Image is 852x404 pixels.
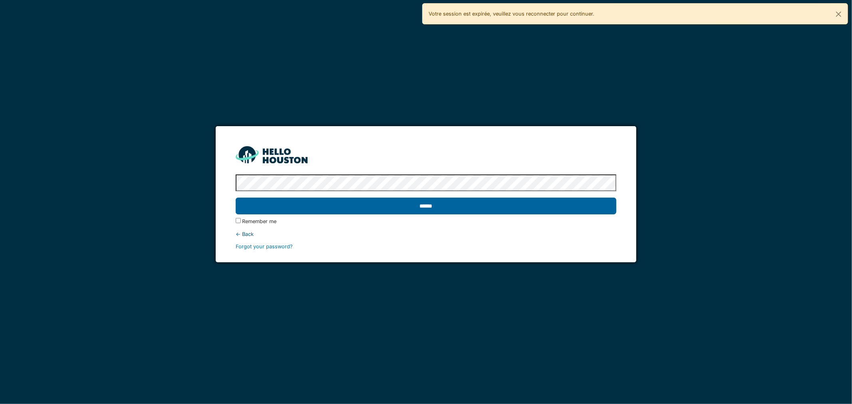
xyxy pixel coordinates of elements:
label: Remember me [242,218,277,225]
button: Close [830,4,848,25]
div: Votre session est expirée, veuillez vous reconnecter pour continuer. [422,3,848,24]
a: Forgot your password? [236,244,293,250]
div: ← Back [236,230,617,238]
img: HH_line-BYnF2_Hg.png [236,146,308,163]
